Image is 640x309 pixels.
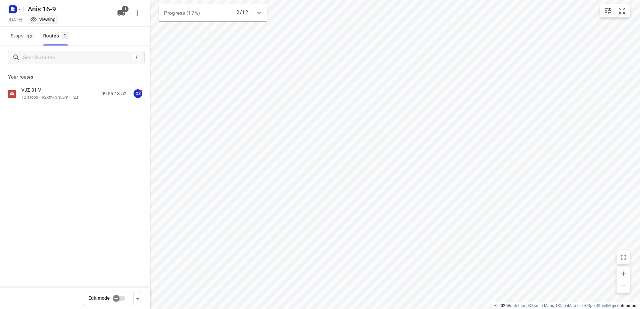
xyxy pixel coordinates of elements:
div: small contained button group [600,4,630,17]
span: Stops [11,32,36,40]
a: OpenMapTiles [559,303,584,308]
a: Stadia Maps [531,303,554,308]
div: / [133,54,140,61]
a: Routetitan [508,303,527,308]
div: Driver app settings [134,294,142,302]
button: 1 [114,6,128,20]
p: 2/12 [236,9,248,17]
p: VJZ-31-V [21,87,45,93]
input: Search routes [23,53,133,63]
button: Fit zoom [615,4,629,17]
button: Map settings [602,4,615,17]
span: Edit mode [88,295,110,301]
p: Your routes [8,74,142,81]
p: 09:55-13:52 [101,90,127,97]
div: You are currently in view mode. To make any changes, go to edit project. [30,16,56,23]
div: Routes [43,32,71,40]
span: 1 [122,6,129,12]
p: 12 stops • 92km • 3h56m • 12u [21,94,78,101]
span: 12 [25,33,34,39]
a: OpenStreetMap [587,303,615,308]
div: Progress (17%)2/12 [159,4,267,21]
span: 1 [61,32,69,39]
span: Progress (17%) [164,10,200,16]
li: © 2025 , © , © © contributors [494,303,637,308]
